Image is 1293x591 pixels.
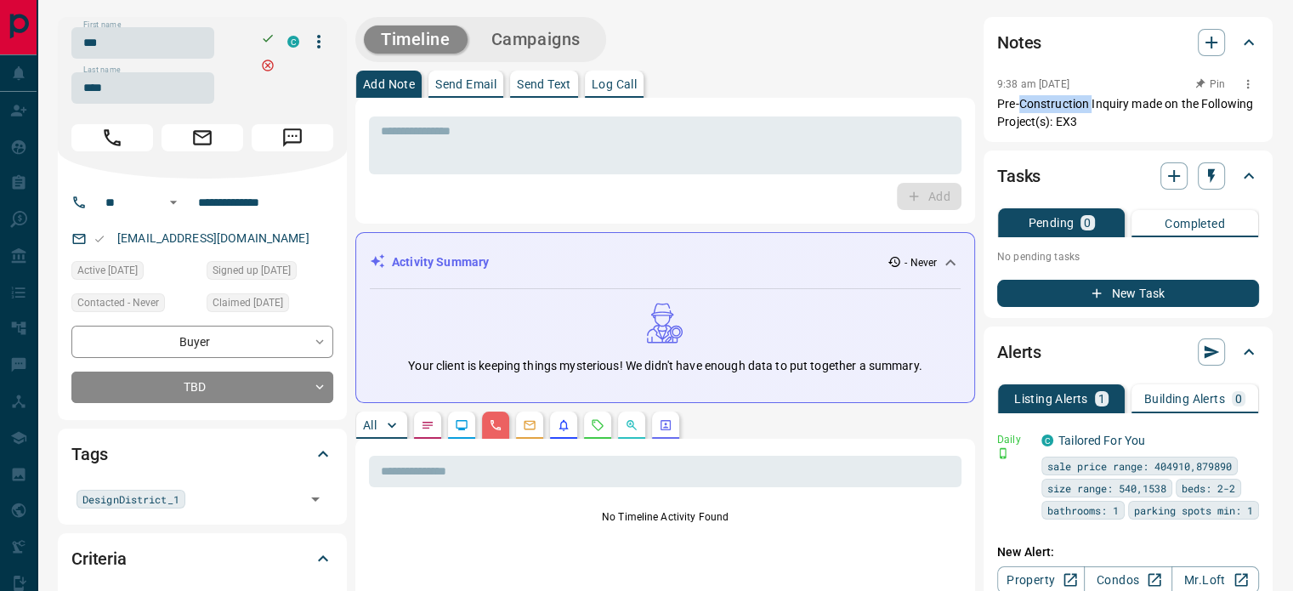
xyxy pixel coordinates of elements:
span: size range: 540,1538 [1047,480,1166,497]
span: Signed up [DATE] [213,262,291,279]
p: Pending [1028,217,1074,229]
div: Sat Jun 12 2021 [207,293,333,317]
span: Active [DATE] [77,262,138,279]
div: Criteria [71,538,333,579]
p: Add Note [363,78,415,90]
button: New Task [997,280,1259,307]
p: Send Email [435,78,496,90]
svg: Opportunities [625,418,638,432]
svg: Agent Actions [659,418,672,432]
p: New Alert: [997,543,1259,561]
p: Building Alerts [1144,393,1225,405]
a: Tailored For You [1058,434,1145,447]
div: TBD [71,372,333,403]
span: bathrooms: 1 [1047,502,1119,519]
p: Listing Alerts [1014,393,1088,405]
a: [EMAIL_ADDRESS][DOMAIN_NAME] [117,231,309,245]
p: 9:38 am [DATE] [997,78,1069,90]
div: Activity Summary- Never [370,247,961,278]
svg: Lead Browsing Activity [455,418,468,432]
div: Alerts [997,332,1259,372]
h2: Criteria [71,545,127,572]
p: No Timeline Activity Found [369,509,961,525]
button: Timeline [364,26,468,54]
label: Last name [83,65,121,76]
svg: Push Notification Only [997,447,1009,459]
span: DesignDistrict_1 [82,491,179,508]
p: 0 [1084,217,1091,229]
p: Daily [997,432,1031,447]
span: Call [71,124,153,151]
svg: Calls [489,418,502,432]
p: Your client is keeping things mysterious! We didn't have enough data to put together a summary. [408,357,922,375]
span: beds: 2-2 [1182,480,1235,497]
div: Notes [997,22,1259,63]
p: All [363,419,377,431]
label: First name [83,20,121,31]
h2: Tasks [997,162,1041,190]
button: Pin [1186,77,1235,92]
div: Tasks [997,156,1259,196]
h2: Notes [997,29,1041,56]
div: Sat Jun 12 2021 [207,261,333,285]
button: Campaigns [474,26,598,54]
p: - Never [905,255,937,270]
p: Activity Summary [392,253,489,271]
span: parking spots min: 1 [1134,502,1253,519]
p: Log Call [592,78,637,90]
span: sale price range: 404910,879890 [1047,457,1232,475]
button: Open [163,192,184,213]
svg: Requests [591,418,604,432]
p: 1 [1098,393,1105,405]
span: Message [252,124,333,151]
div: Thu Dec 30 2021 [71,261,198,285]
div: condos.ca [1041,435,1053,446]
svg: Email Valid [94,233,105,245]
p: Completed [1165,218,1225,230]
span: Email [162,124,243,151]
h2: Alerts [997,338,1041,366]
p: 0 [1235,393,1242,405]
div: Tags [71,434,333,475]
svg: Listing Alerts [557,418,570,432]
div: condos.ca [287,36,299,48]
p: Send Text [517,78,571,90]
div: Buyer [71,326,333,357]
p: No pending tasks [997,244,1259,270]
button: Open [303,487,327,511]
svg: Notes [421,418,434,432]
h2: Tags [71,440,107,468]
span: Contacted - Never [77,294,159,311]
svg: Emails [523,418,536,432]
p: Pre-Construction Inquiry made on the Following Project(s): EX3 [997,95,1259,131]
span: Claimed [DATE] [213,294,283,311]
